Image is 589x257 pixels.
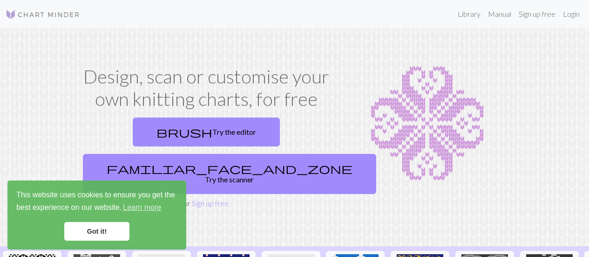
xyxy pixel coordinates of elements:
a: Login [559,5,583,23]
div: or [79,114,333,209]
a: Sign up free [192,199,229,208]
a: Try the scanner [83,154,376,194]
a: Sign up free [515,5,559,23]
span: familiar_face_and_zone [107,162,352,175]
a: Try the editor [133,118,280,146]
a: Library [454,5,484,23]
a: Manual [484,5,515,23]
a: learn more about cookies [122,201,162,215]
h1: Design, scan or customise your own knitting charts, for free [79,65,333,110]
img: Logo [6,9,80,20]
img: Chart example [345,65,510,182]
a: dismiss cookie message [64,222,129,241]
div: cookieconsent [7,181,186,250]
span: This website uses cookies to ensure you get the best experience on our website. [16,189,177,215]
span: brush [156,125,212,139]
